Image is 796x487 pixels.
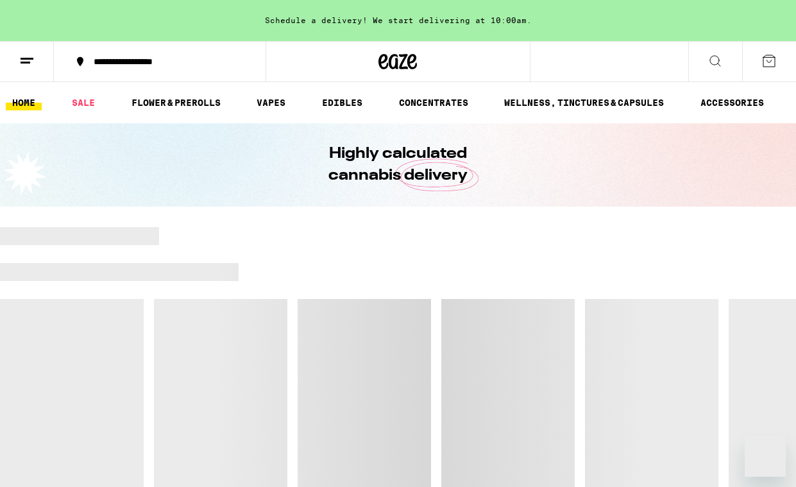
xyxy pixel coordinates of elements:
a: ACCESSORIES [694,95,770,110]
a: WELLNESS, TINCTURES & CAPSULES [498,95,670,110]
a: EDIBLES [316,95,369,110]
a: HOME [6,95,42,110]
h1: Highly calculated cannabis delivery [292,143,504,187]
a: VAPES [250,95,292,110]
a: CONCENTRATES [393,95,475,110]
iframe: Button to launch messaging window [745,436,786,477]
a: FLOWER & PREROLLS [125,95,227,110]
a: SALE [65,95,101,110]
